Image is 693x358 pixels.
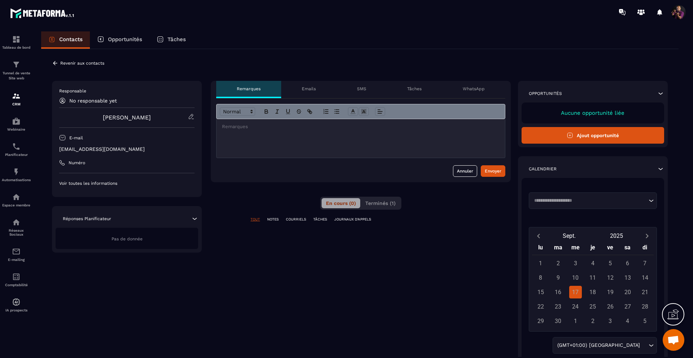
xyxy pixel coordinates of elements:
[2,258,31,262] p: E-mailing
[545,230,593,242] button: Open months overlay
[552,257,565,270] div: 2
[12,92,21,100] img: formation
[407,86,422,92] p: Tâches
[167,36,186,43] p: Tâches
[552,300,565,313] div: 23
[69,98,117,104] p: No responsable yet
[103,114,151,121] a: [PERSON_NAME]
[549,242,567,255] div: ma
[604,300,616,313] div: 26
[532,242,654,327] div: Calendar wrapper
[59,146,195,153] p: [EMAIL_ADDRESS][DOMAIN_NAME]
[601,242,619,255] div: ve
[522,127,664,144] button: Ajout opportunité
[621,300,634,313] div: 27
[619,242,636,255] div: sa
[326,200,356,206] span: En cours (0)
[2,137,31,162] a: schedulerschedulerPlanificateur
[2,71,31,81] p: Tunnel de vente Site web
[532,242,549,255] div: lu
[552,315,565,327] div: 30
[250,217,260,222] p: TOUT
[485,167,501,175] div: Envoyer
[569,257,582,270] div: 3
[641,341,647,349] input: Search for option
[621,286,634,298] div: 20
[302,86,316,92] p: Emails
[12,272,21,281] img: accountant
[12,117,21,126] img: automations
[534,300,547,313] div: 22
[638,300,651,313] div: 28
[604,286,616,298] div: 19
[361,198,400,208] button: Terminés (1)
[2,178,31,182] p: Automatisations
[636,242,654,255] div: di
[638,271,651,284] div: 14
[552,271,565,284] div: 9
[640,231,654,241] button: Next month
[534,315,547,327] div: 29
[357,86,366,92] p: SMS
[604,257,616,270] div: 5
[481,165,505,177] button: Envoyer
[534,257,547,270] div: 1
[453,165,477,177] button: Annuler
[587,271,599,284] div: 11
[569,286,582,298] div: 17
[365,200,396,206] span: Terminés (1)
[2,112,31,137] a: automationsautomationsWebinaire
[322,198,360,208] button: En cours (0)
[12,298,21,306] img: automations
[2,187,31,213] a: automationsautomationsEspace membre
[59,36,83,43] p: Contacts
[63,216,111,222] p: Réponses Planificateur
[10,6,75,19] img: logo
[552,286,565,298] div: 16
[555,341,641,349] span: (GMT+01:00) [GEOGRAPHIC_DATA]
[2,242,31,267] a: emailemailE-mailing
[149,31,193,49] a: Tâches
[532,197,647,204] input: Search for option
[529,166,557,172] p: Calendrier
[2,283,31,287] p: Comptabilité
[587,257,599,270] div: 4
[587,300,599,313] div: 25
[569,315,582,327] div: 1
[463,86,485,92] p: WhatsApp
[638,315,651,327] div: 5
[567,242,584,255] div: me
[12,35,21,44] img: formation
[286,217,306,222] p: COURRIELS
[621,271,634,284] div: 13
[593,230,640,242] button: Open years overlay
[334,217,371,222] p: JOURNAUX D'APPELS
[237,86,261,92] p: Remarques
[621,257,634,270] div: 6
[2,153,31,157] p: Planificateur
[532,257,654,327] div: Calendar days
[59,180,195,186] p: Voir toutes les informations
[2,162,31,187] a: automationsautomationsAutomatisations
[553,337,657,354] div: Search for option
[2,45,31,49] p: Tableau de bord
[621,315,634,327] div: 4
[529,110,657,116] p: Aucune opportunité liée
[313,217,327,222] p: TÂCHES
[2,86,31,112] a: formationformationCRM
[90,31,149,49] a: Opportunités
[638,257,651,270] div: 7
[534,271,547,284] div: 8
[69,135,83,141] p: E-mail
[529,192,657,209] div: Search for option
[604,315,616,327] div: 3
[41,31,90,49] a: Contacts
[532,231,545,241] button: Previous month
[534,286,547,298] div: 15
[569,300,582,313] div: 24
[529,91,562,96] p: Opportunités
[2,213,31,242] a: social-networksocial-networkRéseaux Sociaux
[584,242,601,255] div: je
[663,329,684,351] div: Ouvrir le chat
[2,55,31,86] a: formationformationTunnel de vente Site web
